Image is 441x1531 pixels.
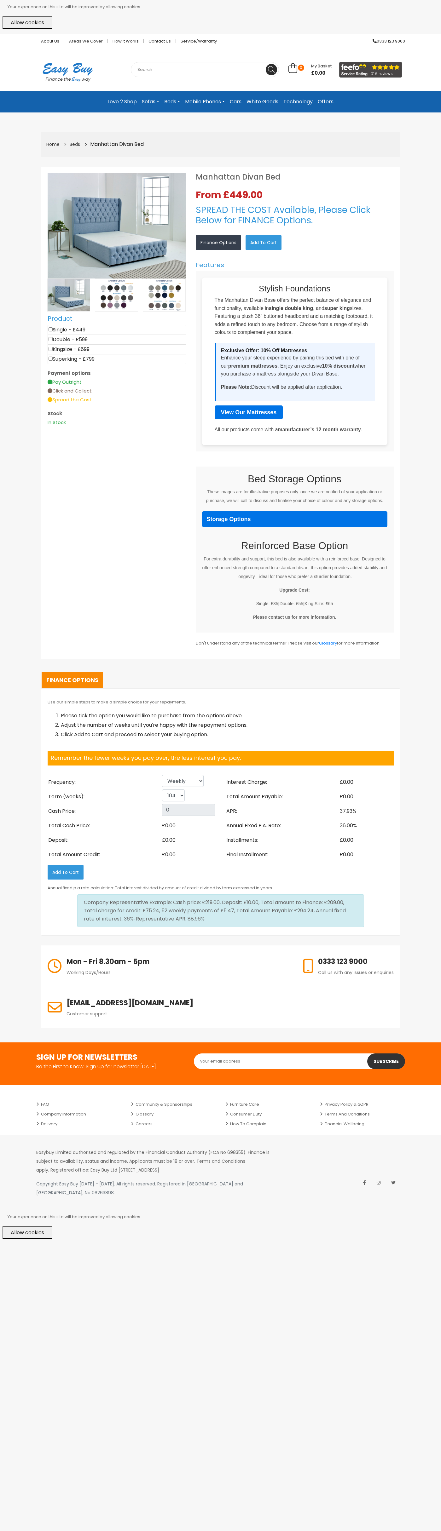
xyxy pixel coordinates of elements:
[215,405,283,419] a: View Our Mattresses
[48,847,161,862] li: Total Amount Credit:
[48,344,186,354] li: Kingsize - £699
[48,775,161,789] li: Frequency:
[196,205,394,226] h3: SPREAD THE COST Available, Please Click Below for FINANCE Options.
[183,96,227,107] a: Mobile Phones
[278,601,280,606] strong: |
[202,554,387,581] p: For extra durability and support, this bed is also available with a reinforced base. Designed to ...
[131,1119,216,1129] a: Careers
[225,1099,310,1109] a: Furniture Care
[161,833,216,847] li: £0.00
[339,804,394,818] li: 37.93%
[339,833,394,847] li: £0.00
[60,730,394,739] li: Click Add to Cart and proceed to select your buying option.
[144,39,176,43] a: Contact Us
[196,173,394,181] h1: Manhattan Divan Bed
[46,141,60,147] a: Home
[67,1011,107,1017] span: Customer support
[202,599,387,608] p: Single: £35 Double: £55 King Size: £65
[105,96,139,107] a: Love 2 Shop
[48,335,186,345] li: Double - £599
[202,473,387,485] h2: Bed Storage Options
[318,956,394,967] h6: 0333 123 9000
[225,1109,310,1119] a: Consumer Duty
[226,818,339,833] li: Annual Fixed P.A. Rate:
[48,354,186,364] li: Superking - £799
[3,16,52,29] button: Allow cookies
[36,1064,184,1069] p: Be the First to Know. Sign up for newsletter [DATE]
[42,672,103,688] a: Finance Options
[226,775,339,789] li: Interest Charge:
[82,140,144,149] li: Manhattan Divan Bed
[288,66,332,74] a: 0 My Basket £0.00
[131,1099,216,1109] a: Community & Sponsorships
[226,833,339,847] li: Installments:
[36,1179,273,1197] p: Copyright Easy Buy [DATE] - [DATE]. All rights reserved. Registered in [GEOGRAPHIC_DATA] and [GEO...
[176,39,217,43] a: Service/Warranty
[339,775,394,789] li: £0.00
[315,96,336,107] a: Offers
[281,96,315,107] a: Technology
[322,363,355,369] strong: 10% discount
[36,1148,282,1174] p: Easybuy Limited authorised and regulated by the Financial Conduct Authority (FCA No 698355). Fina...
[84,907,346,922] span: £75.24, 52 weekly payments of £5.47, Total Amount Payable: £294.24, Annual fixed rate of interest...
[131,62,279,77] input: Search
[48,698,394,706] p: Use our simple steps to make a simple choice for your repayments.
[303,601,305,606] strong: |
[194,1053,405,1069] input: your email address
[225,1119,310,1129] a: How to Complain
[320,1109,405,1119] a: Terms and Conditions
[320,1099,405,1109] a: Privacy Policy & GDPR
[196,639,394,648] p: Don't understand any of the technical terms? Please visit our for more information.
[8,3,438,11] p: Your experience on this site will be improved by allowing cookies.
[244,96,281,107] a: White Goods
[67,956,149,967] h6: Mon - Fri 8.30am - 5pm
[311,70,332,76] span: £0.00
[48,865,84,880] button: Add to Cart
[48,387,92,394] span: Click and Collect
[48,315,186,322] h5: Product
[60,711,394,720] li: Please tick the option you would like to purchase from the options above.
[48,804,161,818] li: Cash Price:
[303,306,313,311] strong: king
[70,141,80,147] a: Beds
[221,348,307,353] strong: Exclusive Offer: 10% Off Mattresses
[319,640,337,646] a: Glossary
[162,96,183,107] a: Beds
[36,1119,121,1129] a: Delivery
[318,969,394,976] span: Call us with any issues or enquiries
[48,410,62,417] b: Stock
[339,818,394,833] li: 36.00%
[339,789,394,804] li: £0.00
[221,354,370,378] p: Enhance your sleep experience by pairing this bed with one of our . Enjoy an exclusive when you p...
[221,383,370,391] p: Discount will be applied after application.
[64,39,108,43] a: Areas we cover
[196,261,394,269] h5: Features
[48,833,161,847] li: Deposit:
[311,63,332,69] span: My Basket
[3,1226,52,1239] button: Allow cookies
[226,847,339,862] li: Final Installment:
[36,1109,121,1119] a: Company Information
[208,284,381,294] h1: Stylish Foundations
[339,306,350,311] strong: king
[279,588,310,593] strong: Upgrade Cost:
[226,804,339,818] li: APR:
[215,296,375,336] p: The Manhattan Divan Base offers the perfect balance of elegance and functionality, available in ,...
[48,370,91,376] b: Payment options
[60,720,394,730] li: Adjust the number of weeks until you're happy with the repayment options.
[202,540,387,552] h2: Reinforced Base Option
[48,419,66,426] span: In Stock
[228,363,278,369] strong: premium mattresses
[84,899,344,914] span: Company Representative Example: Cash price: £219.00, Deposit: £10.00, Total amount to Finance: £2...
[339,847,394,862] li: £0.00
[48,379,82,385] span: Pay Outright
[48,885,273,891] small: Annual fixed p.a rate calculation: Total interest divided by amount of credit divided by term exp...
[324,306,338,311] strong: super
[48,325,186,335] li: Single - £449
[278,427,361,432] strong: manufacturer’s 12-month warranty
[161,847,216,862] li: £0.00
[161,818,216,833] li: £0.00
[368,39,405,43] a: 0333 123 9000
[226,789,339,804] li: Total Amount Payable:
[36,1053,184,1061] h3: SIGN UP FOR NEWSLETTERS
